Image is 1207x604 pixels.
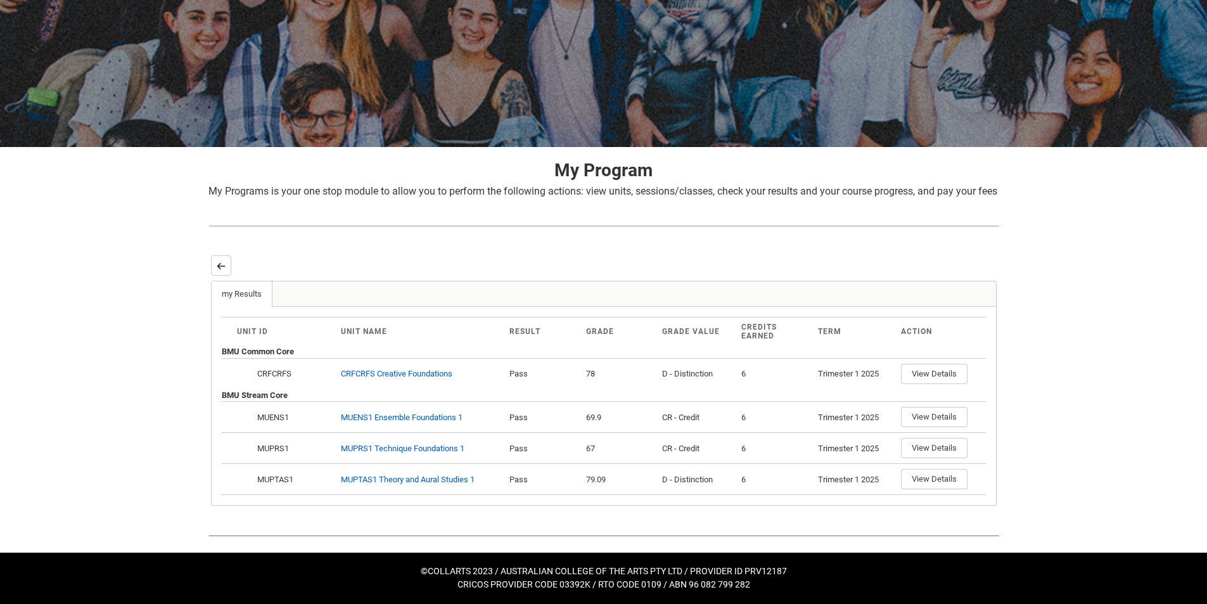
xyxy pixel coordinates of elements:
[509,473,576,486] div: Pass
[509,411,576,424] div: Pass
[341,411,463,424] div: MUENS1 Ensemble Foundations 1
[341,475,475,484] a: MUPTAS1 Theory and Aural Studies 1
[208,219,999,233] img: REDU_GREY_LINE
[586,368,653,380] div: 78
[662,411,731,424] div: CR - Credit
[341,369,452,378] a: CRFCRFS Creative Foundations
[237,327,331,336] div: Unit ID
[901,469,968,489] button: View Details
[818,368,891,380] div: Trimester 1 2025
[901,438,968,458] button: View Details
[509,368,576,380] div: Pass
[341,473,475,486] div: MUPTAS1 Theory and Aural Studies 1
[662,327,731,336] div: Grade Value
[255,473,331,486] div: MUPTAS1
[901,407,968,427] button: View Details
[586,411,653,424] div: 69.9
[662,368,731,380] div: D - Distinction
[341,444,464,453] a: MUPRS1 Technique Foundations 1
[901,364,968,384] button: View Details
[586,473,653,486] div: 79.09
[901,327,971,336] div: Action
[741,411,808,424] div: 6
[662,473,731,486] div: D - Distinction
[341,413,463,422] a: MUENS1 Ensemble Foundations 1
[741,368,808,380] div: 6
[341,368,452,380] div: CRFCRFS Creative Foundations
[222,390,288,400] b: BMU Stream Core
[341,327,499,336] div: Unit Name
[586,327,653,336] div: Grade
[341,442,464,455] div: MUPRS1 Technique Foundations 1
[222,347,294,356] b: BMU Common Core
[255,411,331,424] div: MUENS1
[212,281,272,307] a: my Results
[818,442,891,455] div: Trimester 1 2025
[208,529,999,542] img: REDU_GREY_LINE
[741,323,808,340] div: Credits Earned
[741,473,808,486] div: 6
[818,327,891,336] div: Term
[208,185,997,197] span: My Programs is your one stop module to allow you to perform the following actions: view units, se...
[509,327,576,336] div: Result
[255,368,331,380] div: CRFCRFS
[211,255,231,276] button: Back
[662,442,731,455] div: CR - Credit
[741,442,808,455] div: 6
[255,442,331,455] div: MUPRS1
[509,442,576,455] div: Pass
[554,160,653,181] strong: My Program
[586,442,653,455] div: 67
[818,411,891,424] div: Trimester 1 2025
[818,473,891,486] div: Trimester 1 2025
